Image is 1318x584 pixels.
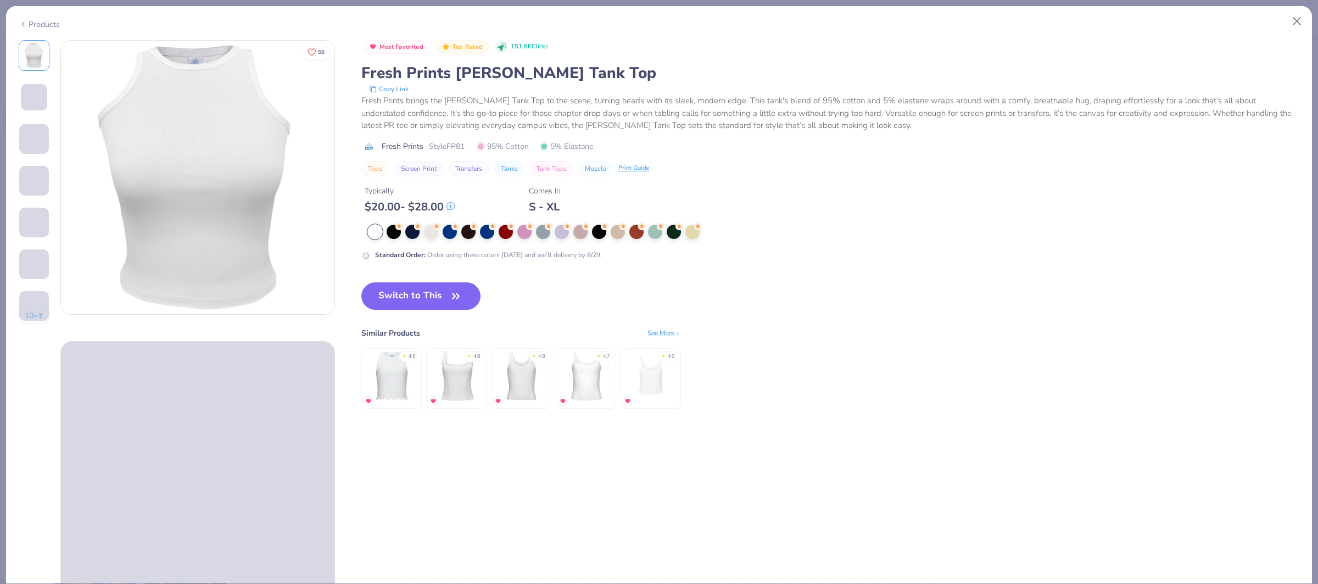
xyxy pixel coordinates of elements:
[511,42,548,52] span: 151.8K Clicks
[19,19,60,30] div: Products
[19,237,21,267] img: User generated content
[365,185,455,197] div: Typically
[375,251,426,259] strong: Standard Order :
[467,353,471,357] div: ★
[366,84,412,94] button: copy to clipboard
[19,308,50,324] button: 10+
[624,398,631,404] img: MostFav.gif
[382,141,423,152] span: Fresh Prints
[668,353,674,360] div: 4.9
[530,161,573,176] button: Tank Tops
[429,141,465,152] span: Style FP81
[618,164,649,173] div: Print Guide
[19,321,21,351] img: User generated content
[578,161,613,176] button: Muscle
[409,353,415,360] div: 4.5
[625,350,677,402] img: Bella Canvas Ladies' Micro Ribbed Scoop Tank
[361,327,420,339] div: Similar Products
[366,350,418,402] img: Fresh Prints Sasha Crop Top
[430,398,437,404] img: MostFav.gif
[19,196,21,225] img: User generated content
[361,282,481,310] button: Switch to This
[368,42,377,51] img: Most Favorited sort
[19,279,21,309] img: User generated content
[19,154,21,183] img: User generated content
[361,63,1299,84] div: Fresh Prints [PERSON_NAME] Tank Top
[661,353,666,357] div: ★
[560,350,612,402] img: Fresh Prints Cali Camisole Top
[365,200,455,214] div: $ 20.00 - $ 28.00
[402,353,406,357] div: ★
[394,161,443,176] button: Screen Print
[538,353,545,360] div: 4.8
[603,353,610,360] div: 4.7
[1287,11,1308,32] button: Close
[449,161,489,176] button: Transfers
[365,398,372,404] img: MostFav.gif
[431,350,483,402] img: Fresh Prints Sydney Square Neck Tank Top
[435,40,488,54] button: Badge Button
[647,328,681,338] div: See More
[361,94,1299,132] div: Fresh Prints brings the [PERSON_NAME] Tank Top to the scene, turning heads with its sleek, modern...
[303,44,329,60] button: Like
[596,353,601,357] div: ★
[495,350,548,402] img: Fresh Prints Sunset Blvd Ribbed Scoop Tank Top
[529,185,561,197] div: Comes In
[375,250,602,260] div: Order using these colors [DATE] and we’ll delivery by 8/29.
[529,200,561,214] div: S - XL
[379,44,423,50] span: Most Favorited
[442,42,450,51] img: Top Rated sort
[21,42,47,69] img: Front
[532,353,536,357] div: ★
[477,141,529,152] span: 95% Cotton
[560,398,566,404] img: MostFav.gif
[494,161,524,176] button: Tanks
[362,40,429,54] button: Badge Button
[61,41,334,314] img: Front
[361,142,376,151] img: brand logo
[453,44,483,50] span: Top Rated
[473,353,480,360] div: 4.8
[361,161,389,176] button: Tops
[540,141,593,152] span: 5% Elastane
[495,398,501,404] img: MostFav.gif
[318,49,325,55] span: 56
